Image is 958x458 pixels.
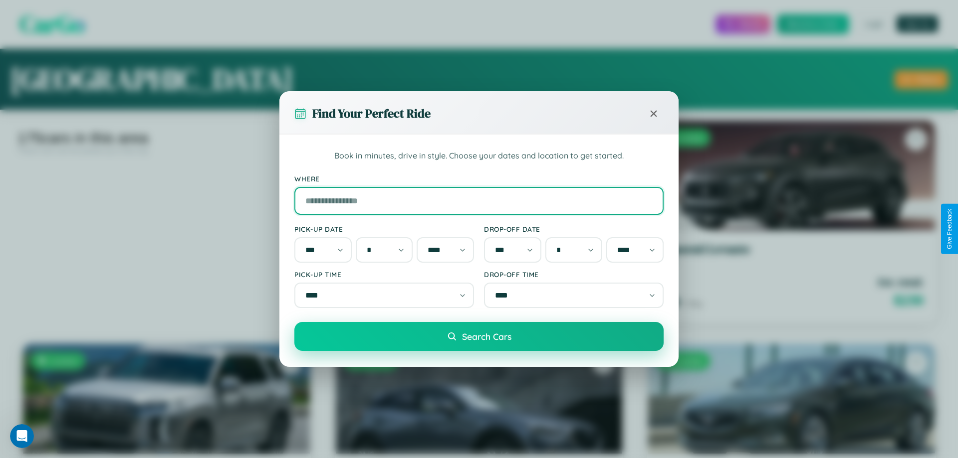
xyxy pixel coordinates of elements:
[294,322,664,351] button: Search Cars
[294,225,474,233] label: Pick-up Date
[312,105,431,122] h3: Find Your Perfect Ride
[294,150,664,162] p: Book in minutes, drive in style. Choose your dates and location to get started.
[462,331,511,342] span: Search Cars
[484,270,664,279] label: Drop-off Time
[484,225,664,233] label: Drop-off Date
[294,270,474,279] label: Pick-up Time
[294,174,664,183] label: Where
